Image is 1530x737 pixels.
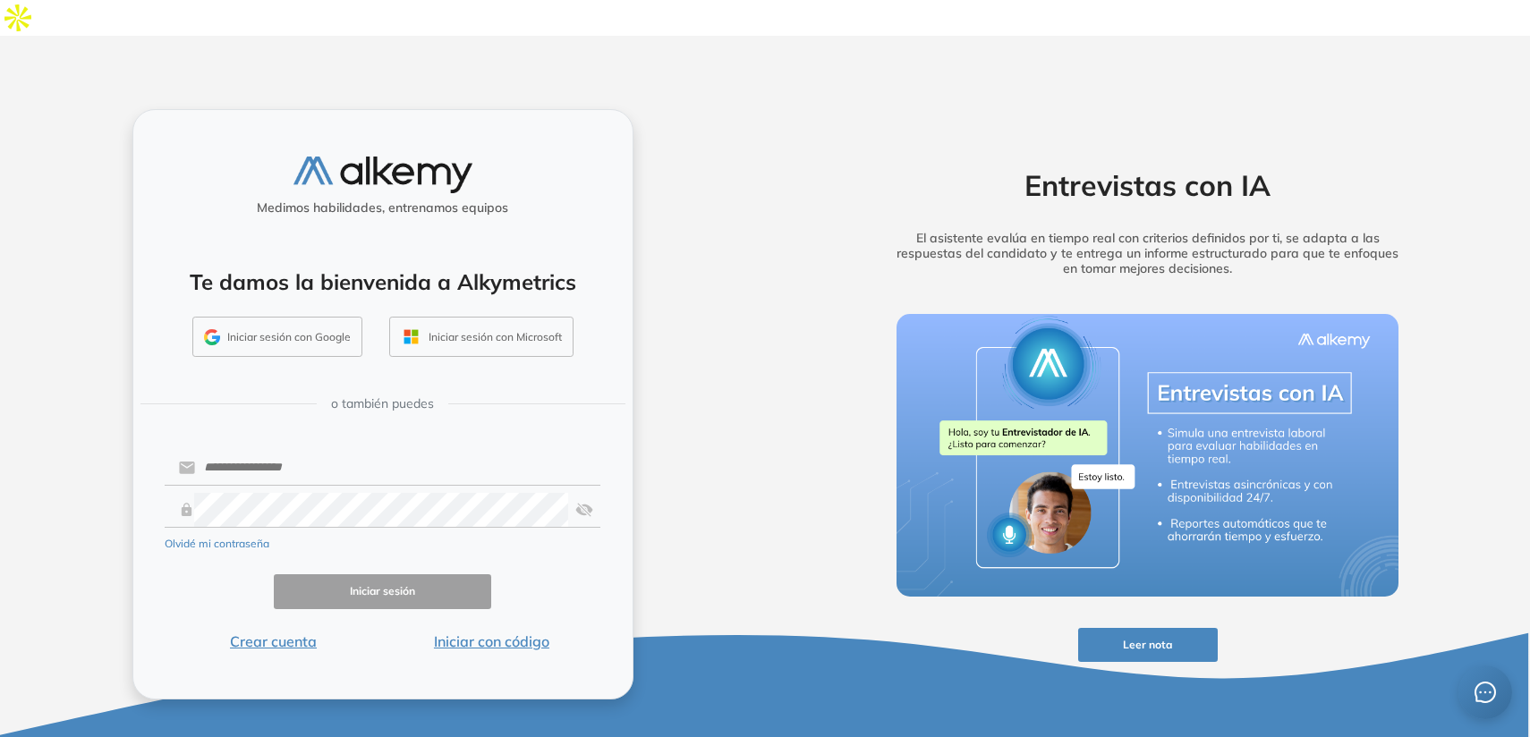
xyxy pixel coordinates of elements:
h5: Medimos habilidades, entrenamos equipos [140,200,625,216]
span: o también puedes [331,394,434,413]
button: Iniciar sesión con Google [192,317,362,358]
h4: Te damos la bienvenida a Alkymetrics [157,269,609,295]
img: img-more-info [897,314,1399,597]
button: Leer nota [1078,628,1218,663]
h5: El asistente evalúa en tiempo real con criterios definidos por ti, se adapta a las respuestas del... [869,231,1427,275]
button: Olvidé mi contraseña [165,536,269,552]
img: OUTLOOK_ICON [401,326,421,347]
button: Iniciar sesión con Microsoft [389,317,574,358]
img: logo-alkemy [293,157,472,193]
span: message [1474,681,1496,703]
button: Crear cuenta [165,631,383,652]
img: asd [575,493,593,527]
button: Iniciar con código [382,631,600,652]
button: Iniciar sesión [274,574,492,609]
img: GMAIL_ICON [204,329,220,345]
h2: Entrevistas con IA [869,168,1427,202]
